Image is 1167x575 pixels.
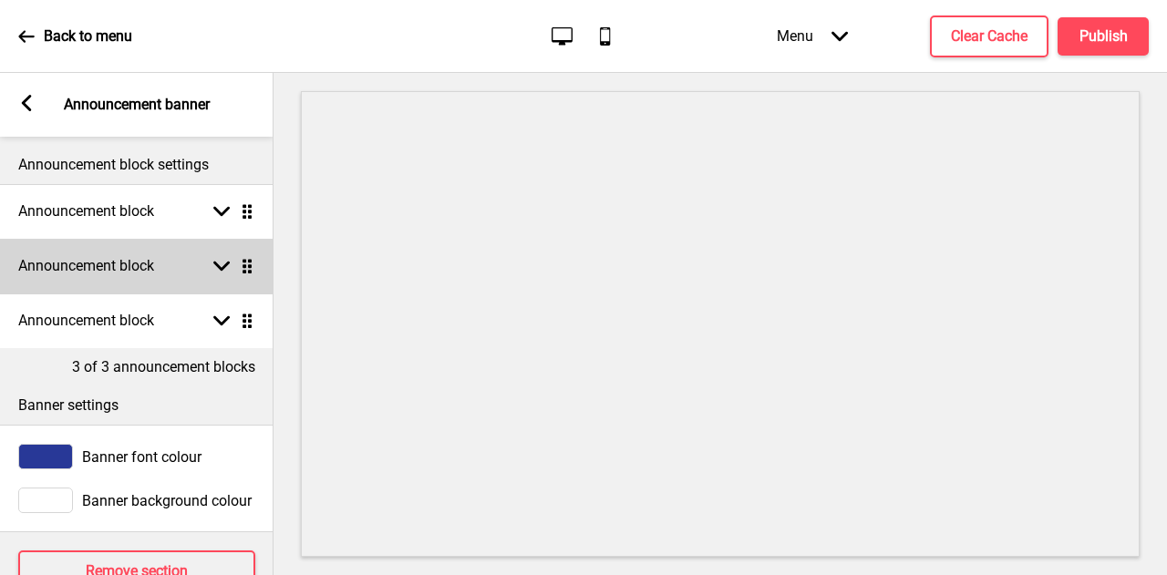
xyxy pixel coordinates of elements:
h4: Announcement block [18,311,154,331]
h4: Announcement block [18,256,154,276]
a: Back to menu [18,12,132,61]
div: Banner background colour [18,488,255,513]
h4: Announcement block [18,201,154,221]
span: Banner background colour [82,492,252,509]
h4: Clear Cache [951,26,1028,46]
div: Banner font colour [18,444,255,469]
p: Back to menu [44,26,132,46]
h4: Publish [1079,26,1128,46]
p: 3 of 3 announcement blocks [72,357,255,377]
div: Menu [759,9,866,63]
button: Clear Cache [930,15,1048,57]
p: Announcement banner [64,95,210,115]
p: Announcement block settings [18,155,255,175]
span: Banner font colour [82,448,201,466]
button: Publish [1058,17,1149,56]
p: Banner settings [18,395,255,416]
